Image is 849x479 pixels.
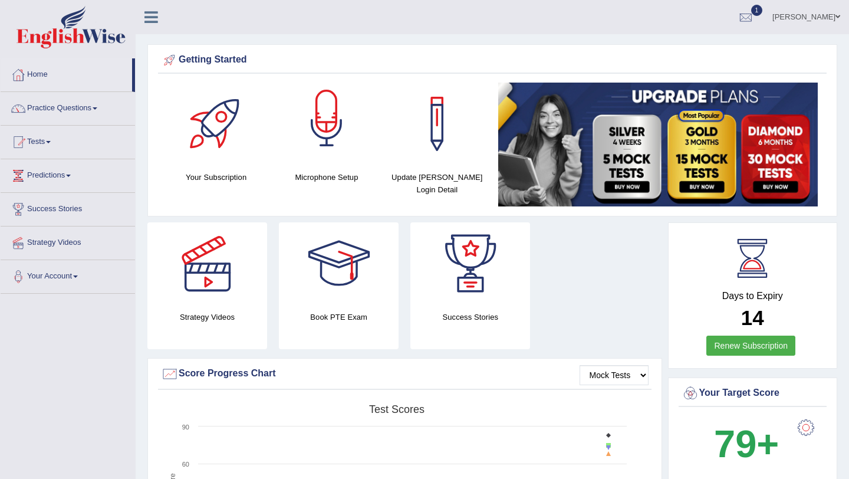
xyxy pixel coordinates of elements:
[682,291,824,301] h4: Days to Expiry
[161,365,649,383] div: Score Progress Chart
[182,461,189,468] text: 60
[1,92,135,122] a: Practice Questions
[1,227,135,256] a: Strategy Videos
[369,403,424,415] tspan: Test scores
[751,5,763,16] span: 1
[1,159,135,189] a: Predictions
[498,83,818,206] img: small5.jpg
[147,311,267,323] h4: Strategy Videos
[167,171,265,183] h4: Your Subscription
[410,311,530,323] h4: Success Stories
[714,422,779,465] b: 79+
[706,336,795,356] a: Renew Subscription
[741,306,764,329] b: 14
[1,58,132,88] a: Home
[1,193,135,222] a: Success Stories
[1,126,135,155] a: Tests
[182,424,189,431] text: 90
[682,385,824,402] div: Your Target Score
[161,51,824,69] div: Getting Started
[388,171,486,196] h4: Update [PERSON_NAME] Login Detail
[277,171,376,183] h4: Microphone Setup
[279,311,399,323] h4: Book PTE Exam
[1,260,135,290] a: Your Account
